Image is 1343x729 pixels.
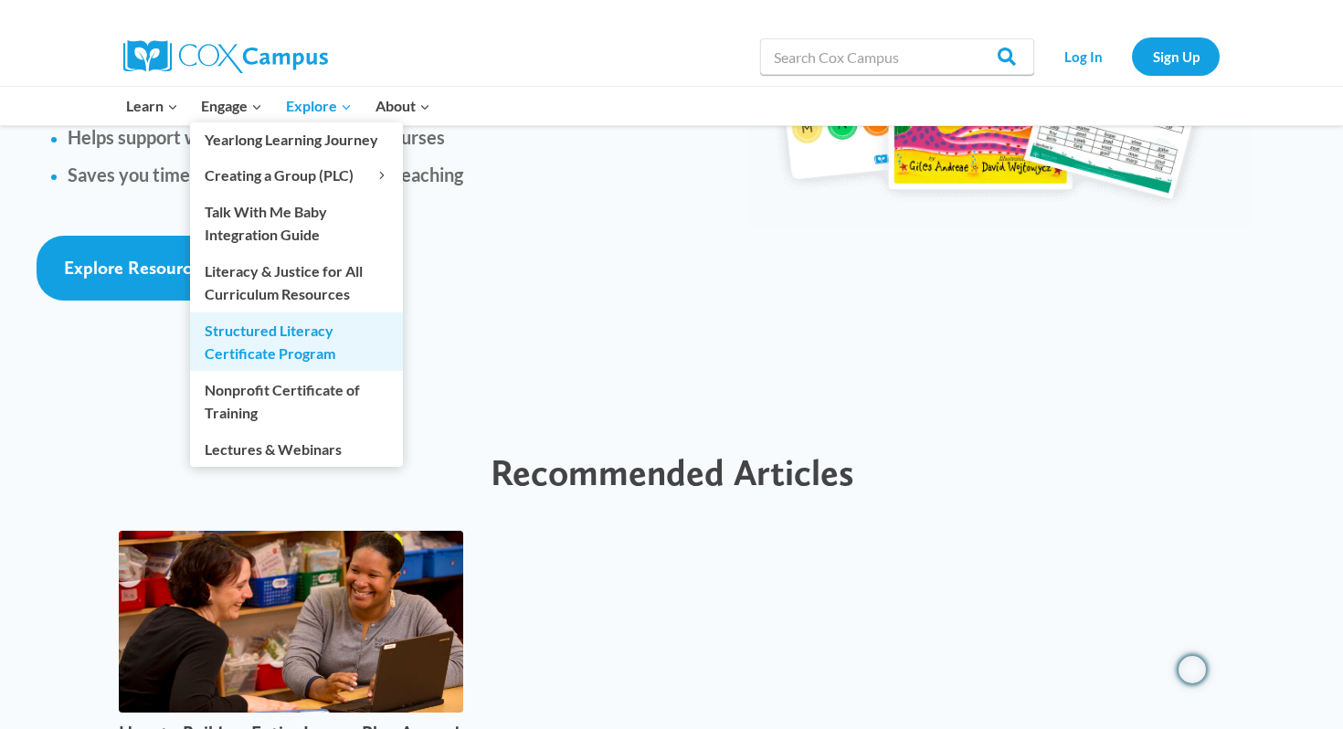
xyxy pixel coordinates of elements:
a: Structured Literacy Certificate Program [190,312,403,371]
button: Child menu of Creating a Group (PLC) [190,158,403,193]
button: Child menu of Explore [274,87,364,125]
img: teachers making classroom lesson plan [111,526,471,718]
span: Explore Resources [64,257,207,279]
a: Sign Up [1132,37,1220,75]
button: Child menu of About [364,87,442,125]
strong: Helps support what you learn from our courses [68,126,445,148]
a: Explore Resources [37,236,235,301]
nav: Primary Navigation [114,87,441,125]
input: Search Cox Campus [760,38,1034,75]
a: Literacy & Justice for All Curriculum Resources [190,253,403,312]
span: Recommended Articles [491,450,853,494]
button: Child menu of Learn [114,87,190,125]
a: Nonprofit Certificate of Training [190,372,403,430]
strong: Saves you time so you can focus on your teaching [68,164,463,185]
a: Talk With Me Baby Integration Guide [190,194,403,252]
a: Yearlong Learning Journey [190,122,403,157]
button: Child menu of Engage [190,87,275,125]
nav: Secondary Navigation [1043,37,1220,75]
a: Log In [1043,37,1123,75]
img: Cox Campus [123,40,328,73]
a: Lectures & Webinars [190,431,403,466]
